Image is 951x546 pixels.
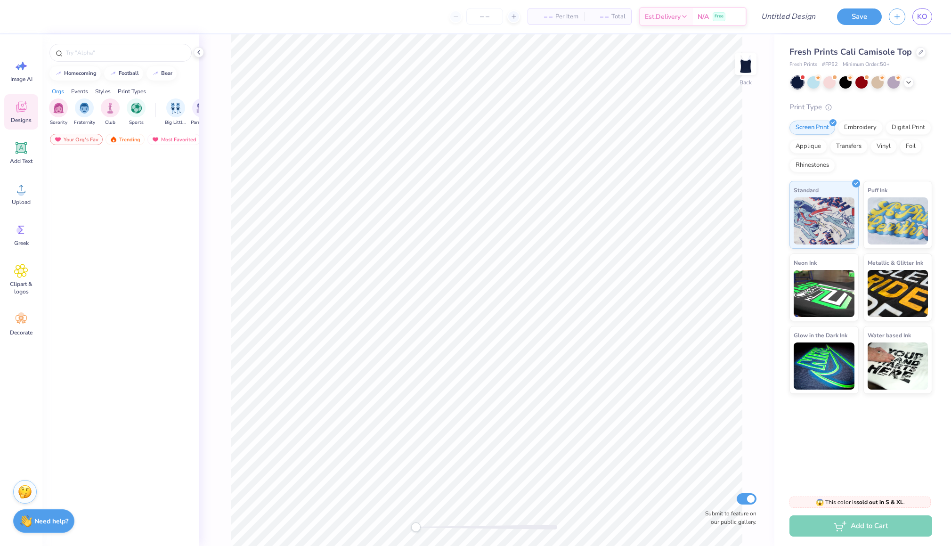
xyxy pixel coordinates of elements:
[131,103,142,114] img: Sports Image
[736,55,755,73] img: Back
[147,134,201,145] div: Most Favorited
[590,12,609,22] span: – –
[127,98,146,126] button: filter button
[886,121,931,135] div: Digital Print
[118,87,146,96] div: Print Types
[10,157,33,165] span: Add Text
[794,330,847,340] span: Glow in the Dark Ink
[555,12,578,22] span: Per Item
[611,12,626,22] span: Total
[900,139,922,154] div: Foil
[645,12,681,22] span: Est. Delivery
[917,11,927,22] span: KO
[54,136,62,143] img: most_fav.gif
[50,134,103,145] div: Your Org's Fav
[837,8,882,25] button: Save
[74,98,95,126] div: filter for Fraternity
[912,8,932,25] a: KO
[794,258,817,268] span: Neon Ink
[165,98,187,126] div: filter for Big Little Reveal
[165,119,187,126] span: Big Little Reveal
[838,121,883,135] div: Embroidery
[105,103,115,114] img: Club Image
[715,13,723,20] span: Free
[196,103,207,114] img: Parent's Weekend Image
[104,66,143,81] button: football
[868,258,923,268] span: Metallic & Glitter Ink
[71,87,88,96] div: Events
[152,71,159,76] img: trend_line.gif
[6,280,37,295] span: Clipart & logos
[754,7,823,26] input: Untitled Design
[698,12,709,22] span: N/A
[105,119,115,126] span: Club
[12,198,31,206] span: Upload
[816,498,824,507] span: 😱
[50,119,67,126] span: Sorority
[152,136,159,143] img: most_fav.gif
[49,98,68,126] button: filter button
[64,71,97,76] div: homecoming
[534,12,553,22] span: – –
[856,498,903,506] strong: sold out in S & XL
[830,139,868,154] div: Transfers
[789,46,912,57] span: Fresh Prints Cali Camisole Top
[74,119,95,126] span: Fraternity
[794,185,819,195] span: Standard
[868,342,928,390] img: Water based Ink
[789,102,932,113] div: Print Type
[10,329,33,336] span: Decorate
[868,197,928,244] img: Puff Ink
[95,87,111,96] div: Styles
[191,119,212,126] span: Parent's Weekend
[789,121,835,135] div: Screen Print
[101,98,120,126] button: filter button
[55,71,62,76] img: trend_line.gif
[161,71,172,76] div: bear
[101,98,120,126] div: filter for Club
[843,61,890,69] span: Minimum Order: 50 +
[106,134,145,145] div: Trending
[191,98,212,126] button: filter button
[794,342,854,390] img: Glow in the Dark Ink
[146,66,177,81] button: bear
[49,66,101,81] button: homecoming
[171,103,181,114] img: Big Little Reveal Image
[868,185,887,195] span: Puff Ink
[868,270,928,317] img: Metallic & Glitter Ink
[10,75,33,83] span: Image AI
[129,119,144,126] span: Sports
[11,116,32,124] span: Designs
[119,71,139,76] div: football
[52,87,64,96] div: Orgs
[165,98,187,126] button: filter button
[109,71,117,76] img: trend_line.gif
[74,98,95,126] button: filter button
[466,8,503,25] input: – –
[65,48,186,57] input: Try "Alpha"
[53,103,64,114] img: Sorority Image
[191,98,212,126] div: filter for Parent's Weekend
[79,103,89,114] img: Fraternity Image
[34,517,68,526] strong: Need help?
[868,330,911,340] span: Water based Ink
[49,98,68,126] div: filter for Sorority
[794,197,854,244] img: Standard
[870,139,897,154] div: Vinyl
[127,98,146,126] div: filter for Sports
[14,239,29,247] span: Greek
[700,509,756,526] label: Submit to feature on our public gallery.
[789,139,827,154] div: Applique
[110,136,117,143] img: trending.gif
[789,61,817,69] span: Fresh Prints
[822,61,838,69] span: # FP52
[794,270,854,317] img: Neon Ink
[789,158,835,172] div: Rhinestones
[740,78,752,87] div: Back
[411,522,421,532] div: Accessibility label
[816,498,905,506] span: This color is .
